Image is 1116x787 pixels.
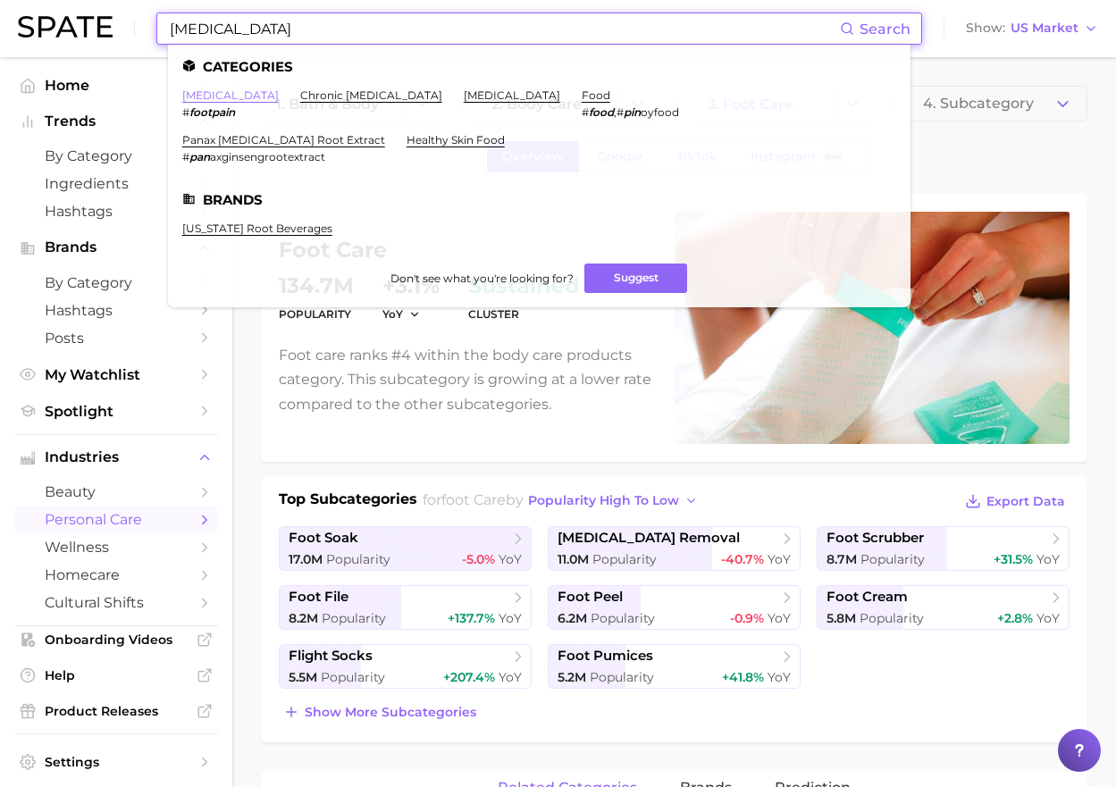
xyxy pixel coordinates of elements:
h1: Top Subcategories [279,489,417,515]
a: [MEDICAL_DATA] [182,88,279,102]
span: Popularity [591,610,655,626]
span: +137.7% [448,610,495,626]
a: foot file8.2m Popularity+137.7% YoY [279,585,532,630]
a: Ingredients [14,170,218,197]
span: +31.5% [994,551,1033,567]
span: Popularity [321,669,385,685]
span: Ingredients [45,175,188,192]
span: 8.7m [827,551,857,567]
span: 5.2m [558,669,586,685]
span: Popularity [326,551,390,567]
span: oyfood [641,105,679,119]
span: # [617,105,624,119]
a: flight socks5.5m Popularity+207.4% YoY [279,644,532,689]
a: wellness [14,533,218,561]
span: 17.0m [289,551,323,567]
span: wellness [45,539,188,556]
img: SPATE [18,16,113,38]
p: Foot care ranks #4 within the body care products category. This subcategory is growing at a lower... [279,343,653,416]
a: foot scrubber8.7m Popularity+31.5% YoY [817,526,1070,571]
span: for by [423,491,703,508]
a: Posts [14,324,218,352]
span: 4. Subcategory [923,96,1034,112]
span: Popularity [592,551,657,567]
a: Home [14,71,218,99]
span: +41.8% [722,669,764,685]
em: footpain [189,105,235,119]
a: Settings [14,749,218,775]
button: YoY [382,306,421,322]
span: Popularity [860,610,924,626]
button: Industries [14,444,218,471]
span: personal care [45,511,188,528]
a: by Category [14,269,218,297]
button: Show more subcategories [279,699,481,724]
a: [MEDICAL_DATA] removal11.0m Popularity-40.7% YoY [548,526,801,571]
button: popularity high to low [524,489,703,513]
span: Show more subcategories [305,705,476,720]
span: popularity high to low [528,493,679,508]
span: YoY [499,669,522,685]
span: cultural shifts [45,594,188,611]
a: Onboarding Videos [14,626,218,653]
span: by Category [45,147,188,164]
span: Popularity [860,551,925,567]
span: foot care [441,491,506,508]
a: Hashtags [14,197,218,225]
a: Hashtags [14,297,218,324]
span: Onboarding Videos [45,632,188,648]
a: beauty [14,478,218,506]
span: YoY [768,669,791,685]
span: Product Releases [45,703,188,719]
button: Trends [14,108,218,135]
span: by Category [45,274,188,291]
span: foot soak [289,530,358,547]
em: food [589,105,614,119]
span: Don't see what you're looking for? [390,272,574,285]
span: 8.2m [289,610,318,626]
span: # [582,105,589,119]
a: homecare [14,561,218,589]
button: Export Data [961,489,1070,514]
a: food [582,88,610,102]
a: panax [MEDICAL_DATA] root extract [182,133,385,147]
span: Popularity [590,669,654,685]
span: YoY [382,306,403,322]
span: flight socks [289,648,373,665]
span: # [182,150,189,163]
span: homecare [45,566,188,583]
span: # [182,105,189,119]
span: 11.0m [558,551,589,567]
a: personal care [14,506,218,533]
span: Trends [45,113,188,130]
span: Hashtags [45,302,188,319]
span: Show [966,23,1005,33]
span: YoY [1036,610,1060,626]
li: Categories [182,59,896,74]
span: foot scrubber [827,530,924,547]
span: -0.9% [730,610,764,626]
span: [MEDICAL_DATA] removal [558,530,740,547]
span: 5.5m [289,669,317,685]
span: Home [45,77,188,94]
span: -40.7% [721,551,764,567]
span: My Watchlist [45,366,188,383]
button: Brands [14,234,218,261]
span: foot peel [558,589,623,606]
button: 4. Subcategory [908,86,1087,121]
span: Spotlight [45,403,188,420]
button: ShowUS Market [961,17,1103,40]
span: +2.8% [997,610,1033,626]
a: cultural shifts [14,589,218,616]
span: YoY [499,610,522,626]
span: YoY [499,551,522,567]
span: Brands [45,239,188,255]
input: Search here for a brand, industry, or ingredient [168,13,840,44]
a: foot pumices5.2m Popularity+41.8% YoY [548,644,801,689]
a: foot cream5.8m Popularity+2.8% YoY [817,585,1070,630]
a: My Watchlist [14,361,218,389]
span: axginsengrootextract [210,150,325,163]
a: by Category [14,142,218,170]
a: [MEDICAL_DATA] [464,88,560,102]
span: Search [860,21,910,38]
